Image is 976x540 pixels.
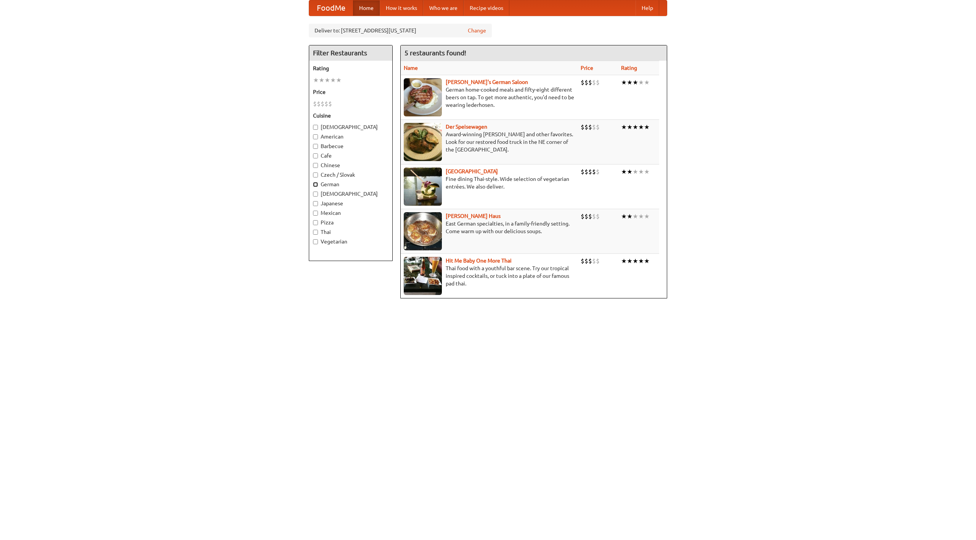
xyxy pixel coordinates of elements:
li: $ [588,168,592,176]
label: Czech / Slovak [313,171,388,179]
li: ★ [621,78,627,87]
h4: Filter Restaurants [309,45,392,61]
input: German [313,182,318,187]
li: $ [596,257,600,265]
li: ★ [632,78,638,87]
li: $ [592,78,596,87]
li: ★ [319,76,324,84]
li: $ [584,123,588,131]
label: Chinese [313,161,388,169]
li: $ [581,123,584,131]
h5: Rating [313,64,388,72]
li: $ [581,168,584,176]
li: $ [592,257,596,265]
label: Japanese [313,200,388,207]
li: $ [317,100,321,108]
li: $ [584,78,588,87]
a: FoodMe [309,0,353,16]
li: ★ [621,257,627,265]
li: $ [584,257,588,265]
input: [DEMOGRAPHIC_DATA] [313,192,318,197]
label: Mexican [313,209,388,217]
img: satay.jpg [404,168,442,206]
li: ★ [627,212,632,221]
a: Rating [621,65,637,71]
input: Chinese [313,163,318,168]
input: Czech / Slovak [313,172,318,177]
li: ★ [644,257,650,265]
li: $ [588,78,592,87]
input: [DEMOGRAPHIC_DATA] [313,125,318,130]
li: ★ [632,168,638,176]
li: $ [588,257,592,265]
h5: Price [313,88,388,96]
input: Cafe [313,153,318,158]
li: ★ [632,212,638,221]
a: Change [468,27,486,34]
label: American [313,133,388,140]
li: ★ [644,123,650,131]
input: Thai [313,230,318,235]
b: [GEOGRAPHIC_DATA] [446,168,498,174]
input: Pizza [313,220,318,225]
li: $ [592,123,596,131]
li: ★ [621,212,627,221]
li: ★ [324,76,330,84]
h5: Cuisine [313,112,388,119]
li: ★ [638,78,644,87]
label: German [313,181,388,188]
li: $ [588,123,592,131]
li: ★ [621,123,627,131]
li: ★ [644,78,650,87]
label: [DEMOGRAPHIC_DATA] [313,123,388,131]
a: Der Speisewagen [446,124,487,130]
a: Name [404,65,418,71]
li: $ [584,212,588,221]
li: $ [592,212,596,221]
img: kohlhaus.jpg [404,212,442,250]
a: [PERSON_NAME] Haus [446,213,501,219]
p: German home-cooked meals and fifty-eight different beers on tap. To get more authentic, you'd nee... [404,86,575,109]
label: Pizza [313,219,388,226]
li: ★ [638,123,644,131]
p: East German specialties, in a family-friendly setting. Come warm up with our delicious soups. [404,220,575,235]
li: ★ [644,212,650,221]
input: Japanese [313,201,318,206]
li: ★ [632,123,638,131]
input: Mexican [313,211,318,216]
li: $ [581,78,584,87]
li: $ [596,212,600,221]
li: $ [321,100,324,108]
a: [PERSON_NAME]'s German Saloon [446,79,528,85]
li: $ [596,168,600,176]
li: ★ [330,76,336,84]
li: ★ [627,257,632,265]
li: $ [596,123,600,131]
img: esthers.jpg [404,78,442,116]
input: American [313,134,318,139]
li: ★ [638,212,644,221]
ng-pluralize: 5 restaurants found! [405,49,466,56]
p: Thai food with a youthful bar scene. Try our tropical inspired cocktails, or tuck into a plate of... [404,264,575,287]
li: $ [328,100,332,108]
a: Recipe videos [464,0,509,16]
label: [DEMOGRAPHIC_DATA] [313,190,388,198]
li: $ [581,212,584,221]
li: $ [588,212,592,221]
input: Vegetarian [313,239,318,244]
li: ★ [621,168,627,176]
li: ★ [336,76,342,84]
li: ★ [627,123,632,131]
li: ★ [313,76,319,84]
a: Hit Me Baby One More Thai [446,258,512,264]
a: Who we are [423,0,464,16]
label: Thai [313,228,388,236]
li: $ [324,100,328,108]
a: How it works [380,0,423,16]
li: ★ [638,168,644,176]
img: babythai.jpg [404,257,442,295]
label: Cafe [313,152,388,160]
